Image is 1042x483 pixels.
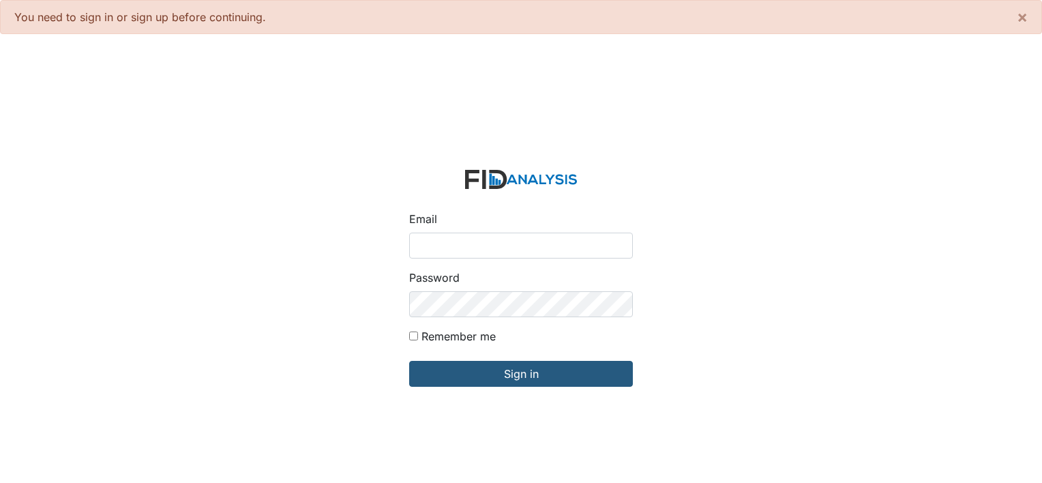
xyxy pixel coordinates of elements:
span: × [1017,7,1028,27]
img: logo-2fc8c6e3336f68795322cb6e9a2b9007179b544421de10c17bdaae8622450297.svg [465,170,577,190]
label: Password [409,269,460,286]
label: Email [409,211,437,227]
input: Sign in [409,361,633,387]
label: Remember me [421,328,496,345]
button: × [1003,1,1041,33]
